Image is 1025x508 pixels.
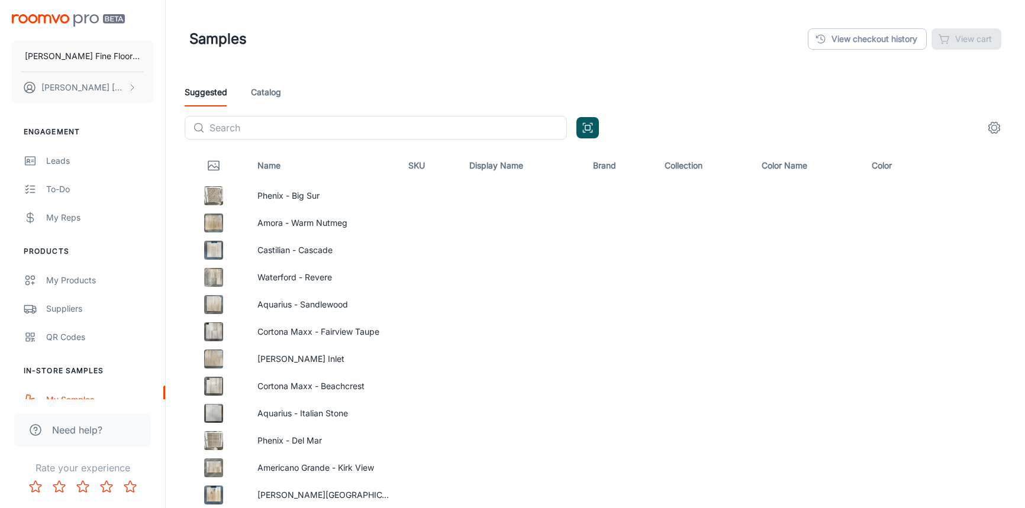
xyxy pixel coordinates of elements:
td: Phenix - Del Mar [248,427,399,454]
th: Color [862,149,929,182]
div: Suppliers [46,302,153,315]
p: Rate your experience [9,461,156,475]
p: [PERSON_NAME] Fine Floors, Inc [25,50,140,63]
div: QR Codes [46,331,153,344]
th: Brand [584,149,655,182]
th: Display Name [460,149,584,182]
td: Waterford - Revere [248,264,399,291]
td: Aquarius - Sandlewood [248,291,399,318]
td: Aquarius - Italian Stone [248,400,399,427]
th: Color Name [752,149,862,182]
button: Rate 1 star [24,475,47,499]
th: Collection [655,149,752,182]
button: settings [982,116,1006,140]
td: Phenix - Big Sur [248,182,399,209]
button: [PERSON_NAME] Fine Floors, Inc [12,41,153,72]
td: Cortona Maxx - Beachcrest [248,373,399,400]
div: My Samples [46,393,153,406]
a: Catalog [251,78,281,106]
button: Rate 4 star [95,475,118,499]
button: [PERSON_NAME] [PERSON_NAME] [12,72,153,103]
a: Suggested [185,78,227,106]
p: [PERSON_NAME] [PERSON_NAME] [41,81,125,94]
button: Rate 2 star [47,475,71,499]
button: Rate 3 star [71,475,95,499]
div: To-do [46,183,153,196]
svg: Thumbnail [207,158,221,173]
button: Open QR code scanner [576,117,599,138]
th: SKU [399,149,459,182]
input: Search [209,116,567,140]
td: Cortona Maxx - Fairview Taupe [248,318,399,345]
td: Amora - Warm Nutmeg [248,209,399,237]
td: Amora - Totten’s Inlet [248,345,399,373]
a: View checkout history [808,28,927,50]
div: My Products [46,274,153,287]
img: Roomvo PRO Beta [12,14,125,27]
td: Castilian - Cascade [248,237,399,264]
td: Americano Grande - Kirk View [248,454,399,481]
button: Rate 5 star [118,475,142,499]
span: Need help? [52,423,102,437]
div: My Reps [46,211,153,224]
div: Leads [46,154,153,167]
th: Name [248,149,399,182]
h1: Samples [189,28,247,50]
